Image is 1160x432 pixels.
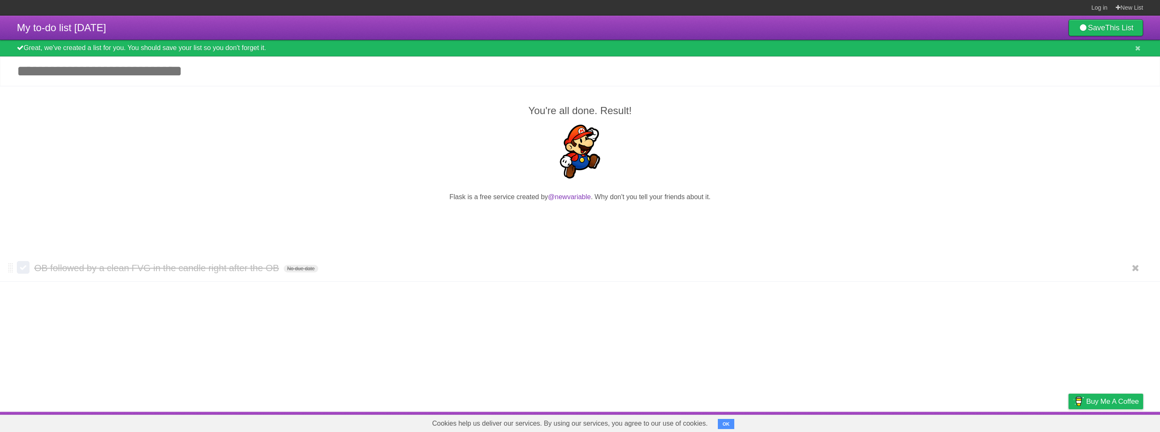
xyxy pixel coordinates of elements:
span: My to-do list [DATE] [17,22,106,33]
p: Flask is a free service created by . Why don't you tell your friends about it. [17,192,1143,202]
iframe: X Post Button [565,213,595,224]
span: Buy me a coffee [1086,394,1139,409]
span: Cookies help us deliver our services. By using our services, you agree to our use of cookies. [424,415,716,432]
img: Buy me a coffee [1073,394,1084,408]
span: OB followed by a clean FVG in the candle right after the OB [34,263,281,273]
a: Buy me a coffee [1069,394,1143,409]
a: Terms [1029,414,1047,430]
span: No due date [284,265,318,272]
img: Super Mario [553,125,607,179]
a: SaveThis List [1069,19,1143,36]
label: Done [17,261,30,274]
a: Developers [984,414,1018,430]
a: @newvariable [548,193,591,200]
a: About [956,414,974,430]
b: This List [1105,24,1133,32]
a: Privacy [1058,414,1079,430]
button: OK [718,419,734,429]
a: Suggest a feature [1090,414,1143,430]
h2: You're all done. Result! [17,103,1143,118]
